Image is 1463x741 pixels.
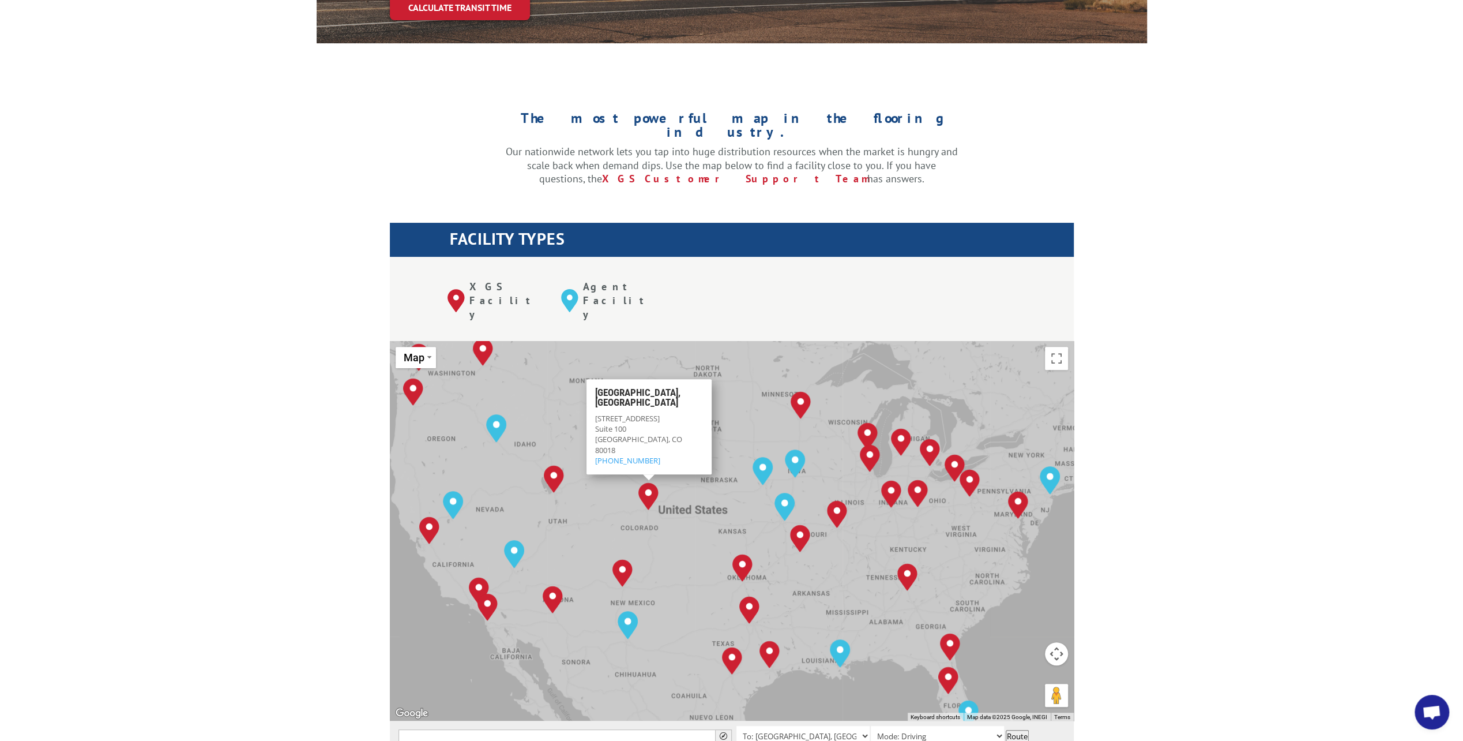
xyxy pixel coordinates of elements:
div: [STREET_ADDRESS] [595,413,702,424]
a: Open this area in Google Maps (opens a new window) [393,706,431,721]
div: Reno, NV [443,491,463,519]
span: Map [404,351,424,364]
span: Close [698,384,706,392]
a: XGS Customer Support Team [602,172,867,185]
div: Salt Lake City, UT [544,465,564,493]
p: Our nationwide network lets you tap into huge distribution resources when the market is hungry an... [506,145,958,186]
div: El Paso, TX [618,611,638,639]
div: Portland, OR [403,378,423,406]
div: Chino, CA [469,577,489,605]
button: Toggle fullscreen view [1045,347,1068,370]
div: Dallas, TX [739,596,759,624]
img: Google [393,706,431,721]
div: [GEOGRAPHIC_DATA], CO 80018 [595,434,702,455]
div: St. Louis, MO [827,500,847,528]
div: Kansas City, MO [774,493,795,521]
h3: [GEOGRAPHIC_DATA], [GEOGRAPHIC_DATA] [595,388,702,413]
div: Oklahoma City, OK [732,554,753,582]
div: Indianapolis, IN [881,480,901,508]
div: Pittsburgh, PA [960,469,980,497]
div: Spokane, WA [473,338,493,366]
p: Agent Facility [583,280,657,321]
button: Keyboard shortcuts [911,713,960,721]
div: Des Moines, IA [785,450,805,477]
div: Grand Rapids, MI [891,428,911,456]
div: Dayton, OH [908,480,928,507]
span:  [720,732,727,740]
div: Boise, ID [486,414,506,442]
p: XGS Facility [469,280,544,321]
div: Detroit, MI [920,439,940,466]
div: San Diego, CA [477,593,498,621]
div: Suite 100 [595,424,702,434]
div: Springfield, MO [790,525,810,552]
div: Phoenix, AZ [543,586,563,613]
div: New Orleans, LA [830,639,850,667]
div: Minneapolis, MN [791,391,811,419]
div: Baltimore, MD [1008,491,1028,519]
button: Map camera controls [1045,642,1068,665]
div: Tunnel Hill, GA [897,563,917,591]
div: Jacksonville, FL [940,633,960,661]
div: Houston, TX [759,641,780,668]
div: Chicago, IL [860,444,880,472]
span: Map data ©2025 Google, INEGI [967,714,1047,720]
a: [PHONE_NUMBER] [595,455,660,465]
h1: FACILITY TYPES [450,231,1074,253]
div: Lakeland, FL [938,667,958,694]
div: Miami, FL [958,700,979,728]
h1: The most powerful map in the flooring industry. [506,111,958,145]
div: Cleveland, OH [945,454,965,482]
div: Kent, WA [409,343,429,371]
div: Open chat [1415,695,1449,729]
div: San Antonio, TX [722,647,742,675]
button: Change map style [396,347,436,368]
div: Milwaukee, WI [858,422,878,450]
button: Drag Pegman onto the map to open Street View [1045,684,1068,707]
div: Elizabeth, NJ [1040,466,1060,494]
div: Las Vegas, NV [504,540,524,568]
div: Tracy, CA [419,517,439,544]
div: Omaha, NE [753,457,773,485]
div: Denver, CO [638,482,659,510]
div: Albuquerque, NM [612,559,633,587]
a: Terms [1054,714,1070,720]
